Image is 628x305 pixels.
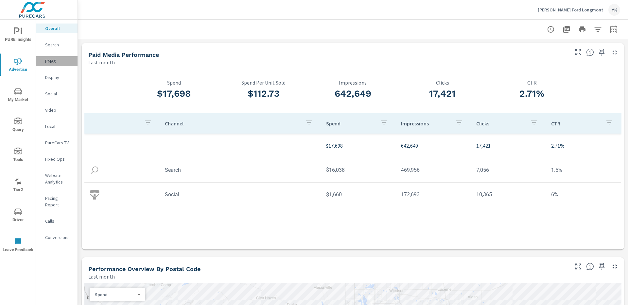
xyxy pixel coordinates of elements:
[219,88,308,99] h3: $112.73
[45,41,72,48] p: Search
[36,56,78,66] div: PMAX
[0,20,36,260] div: nav menu
[45,234,72,241] p: Conversions
[546,162,621,178] td: 1.5%
[36,121,78,131] div: Local
[401,142,466,150] p: 642,649
[321,162,396,178] td: $16,038
[2,148,34,164] span: Tools
[538,7,603,13] p: [PERSON_NAME] Ford Longmont
[129,80,219,86] p: Spend
[45,123,72,130] p: Local
[608,4,620,16] div: YK
[2,208,34,224] span: Driver
[36,40,78,50] div: Search
[586,48,594,56] span: Understand performance metrics over the selected time range.
[396,162,471,178] td: 469,956
[398,88,487,99] h3: 17,421
[90,292,140,298] div: Spend
[219,80,308,86] p: Spend Per Unit Sold
[36,216,78,226] div: Calls
[45,156,72,162] p: Fixed Ops
[597,47,607,57] span: Save this to your personalized report
[36,138,78,148] div: PureCars TV
[401,120,450,127] p: Impressions
[487,88,577,99] h3: 2.71%
[36,154,78,164] div: Fixed Ops
[45,25,72,32] p: Overall
[160,186,321,203] td: Social
[2,57,34,73] span: Advertise
[487,80,577,86] p: CTR
[36,193,78,210] div: Pacing Report
[160,162,321,178] td: Search
[2,88,34,104] span: My Market
[476,120,525,127] p: Clicks
[610,47,620,57] button: Minimize Widget
[90,165,99,175] img: icon-search.svg
[2,238,34,254] span: Leave Feedback
[36,24,78,33] div: Overall
[610,261,620,272] button: Minimize Widget
[36,105,78,115] div: Video
[2,178,34,194] span: Tier2
[607,23,620,36] button: Select Date Range
[45,90,72,97] p: Social
[36,170,78,187] div: Website Analytics
[2,118,34,134] span: Query
[471,162,546,178] td: 7,056
[45,139,72,146] p: PureCars TV
[36,89,78,99] div: Social
[321,186,396,203] td: $1,660
[586,263,594,270] span: Understand performance data by postal code. Individual postal codes can be selected and expanded ...
[551,120,600,127] p: CTR
[308,88,398,99] h3: 642,649
[597,261,607,272] span: Save this to your personalized report
[88,58,115,66] p: Last month
[573,261,584,272] button: Make Fullscreen
[573,47,584,57] button: Make Fullscreen
[398,80,487,86] p: Clicks
[45,218,72,224] p: Calls
[326,120,375,127] p: Spend
[36,72,78,82] div: Display
[129,88,219,99] h3: $17,698
[45,195,72,208] p: Pacing Report
[165,120,300,127] p: Channel
[591,23,604,36] button: Apply Filters
[45,58,72,64] p: PMAX
[551,142,616,150] p: 2.71%
[396,186,471,203] td: 172,693
[326,142,391,150] p: $17,698
[36,233,78,242] div: Conversions
[88,273,115,281] p: Last month
[45,172,72,185] p: Website Analytics
[546,186,621,203] td: 6%
[88,51,159,58] h5: Paid Media Performance
[2,27,34,43] span: PURE Insights
[560,23,573,36] button: "Export Report to PDF"
[476,142,541,150] p: 17,421
[45,74,72,81] p: Display
[95,292,135,297] p: Spend
[576,23,589,36] button: Print Report
[308,80,398,86] p: Impressions
[471,186,546,203] td: 10,365
[88,265,201,272] h5: Performance Overview By Postal Code
[45,107,72,113] p: Video
[90,190,99,200] img: icon-social.svg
